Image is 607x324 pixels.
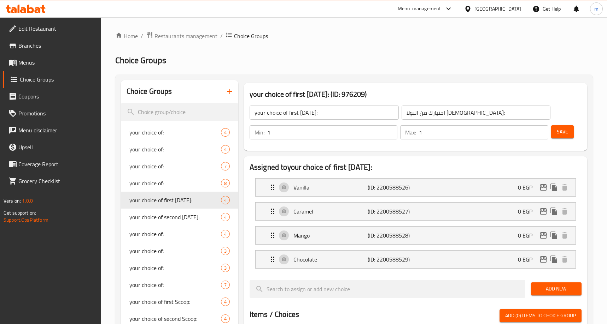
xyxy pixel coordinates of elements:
[234,32,268,40] span: Choice Groups
[18,109,96,118] span: Promotions
[121,175,238,192] div: your choice of:8
[537,284,576,293] span: Add New
[559,230,570,241] button: delete
[221,146,229,153] span: 4
[129,162,221,170] span: your choice of:
[221,214,229,221] span: 4
[121,226,238,242] div: your choice of:4
[221,299,229,305] span: 4
[293,183,368,192] p: Vanilla
[121,242,238,259] div: your choice of:3
[221,230,230,238] div: Choices
[121,259,238,276] div: your choice of:3
[474,5,521,13] div: [GEOGRAPHIC_DATA]
[20,75,96,84] span: Choice Groups
[221,145,230,154] div: Choices
[121,276,238,293] div: your choice of:7
[221,282,229,288] span: 7
[255,128,264,137] p: Min:
[129,196,221,204] span: your choice of first [DATE]:
[121,124,238,141] div: your choice of:4
[368,255,417,264] p: (ID: 2200588529)
[250,309,299,320] h2: Items / Choices
[538,182,549,193] button: edit
[121,103,238,121] input: search
[221,196,230,204] div: Choices
[22,196,33,205] span: 1.0.0
[18,143,96,151] span: Upsell
[221,281,230,289] div: Choices
[250,162,582,173] h2: Assigned to your choice of first [DATE]:
[221,264,230,272] div: Choices
[3,122,101,139] a: Menu disclaimer
[3,20,101,37] a: Edit Restaurant
[129,145,221,154] span: your choice of:
[121,192,238,209] div: your choice of first [DATE]:4
[115,31,593,41] nav: breadcrumb
[549,182,559,193] button: duplicate
[549,230,559,241] button: duplicate
[250,175,582,199] li: Expand
[129,128,221,137] span: your choice of:
[405,128,416,137] p: Max:
[121,209,238,226] div: your choice of second [DATE]:4
[293,231,368,240] p: Mango
[129,281,221,289] span: your choice of:
[129,298,221,306] span: your choice of first Scoop:
[18,177,96,185] span: Grocery Checklist
[538,230,549,241] button: edit
[3,54,101,71] a: Menus
[115,52,166,68] span: Choice Groups
[3,173,101,190] a: Grocery Checklist
[3,139,101,156] a: Upsell
[3,37,101,54] a: Branches
[518,207,538,216] p: 0 EGP
[518,183,538,192] p: 0 EGP
[256,227,576,244] div: Expand
[518,255,538,264] p: 0 EGP
[129,213,221,221] span: your choice of second [DATE]:
[250,280,525,298] input: search
[368,231,417,240] p: (ID: 2200588528)
[3,105,101,122] a: Promotions
[559,206,570,217] button: delete
[18,58,96,67] span: Menus
[221,213,230,221] div: Choices
[18,160,96,168] span: Coverage Report
[129,314,221,323] span: your choice of second Scoop:
[551,125,574,138] button: Save
[559,254,570,265] button: delete
[221,162,230,170] div: Choices
[250,247,582,271] li: Expand
[549,206,559,217] button: duplicate
[221,129,229,136] span: 4
[3,88,101,105] a: Coupons
[141,32,143,40] li: /
[18,92,96,101] span: Coupons
[594,5,599,13] span: m
[293,255,368,264] p: Chocolate
[129,247,221,255] span: your choice of:
[221,316,229,322] span: 4
[538,206,549,217] button: edit
[154,32,217,40] span: Restaurants management
[18,41,96,50] span: Branches
[129,264,221,272] span: your choice of:
[115,32,138,40] a: Home
[250,89,582,100] h3: your choice of first [DATE]: (ID: 976209)
[500,309,582,322] button: Add (0) items to choice group
[221,179,230,187] div: Choices
[221,231,229,238] span: 4
[221,265,229,271] span: 3
[221,298,230,306] div: Choices
[4,215,48,224] a: Support.OpsPlatform
[538,254,549,265] button: edit
[4,208,36,217] span: Get support on:
[557,127,568,136] span: Save
[221,163,229,170] span: 7
[18,24,96,33] span: Edit Restaurant
[256,251,576,268] div: Expand
[518,231,538,240] p: 0 EGP
[129,179,221,187] span: your choice of:
[221,248,229,254] span: 3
